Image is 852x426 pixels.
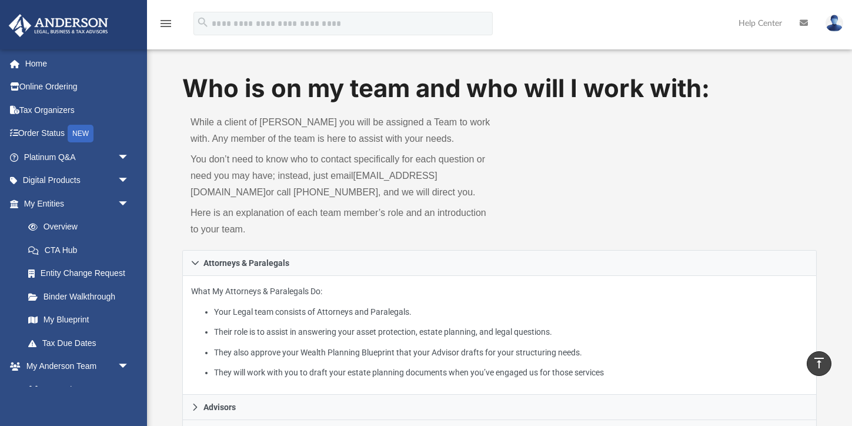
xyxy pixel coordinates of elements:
a: menu [159,22,173,31]
div: Attorneys & Paralegals [182,276,817,395]
span: arrow_drop_down [118,145,141,169]
i: menu [159,16,173,31]
a: vertical_align_top [807,351,831,376]
a: CTA Hub [16,238,147,262]
a: Home [8,52,147,75]
i: vertical_align_top [812,356,826,370]
a: Advisors [182,395,817,420]
p: While a client of [PERSON_NAME] you will be assigned a Team to work with. Any member of the team ... [191,114,492,147]
li: They will work with you to draft your estate planning documents when you’ve engaged us for those ... [214,365,808,380]
p: What My Attorneys & Paralegals Do: [191,284,808,380]
p: You don’t need to know who to contact specifically for each question or need you may have; instea... [191,151,492,201]
a: Tax Due Dates [16,331,147,355]
li: Your Legal team consists of Attorneys and Paralegals. [214,305,808,319]
a: Overview [16,215,147,239]
a: Entity Change Request [16,262,147,285]
a: Platinum Q&Aarrow_drop_down [8,145,147,169]
a: Digital Productsarrow_drop_down [8,169,147,192]
span: Attorneys & Paralegals [203,259,289,267]
a: Online Ordering [8,75,147,99]
a: My Entitiesarrow_drop_down [8,192,147,215]
span: Advisors [203,403,236,411]
img: User Pic [826,15,843,32]
div: NEW [68,125,93,142]
a: Binder Walkthrough [16,285,147,308]
span: arrow_drop_down [118,355,141,379]
a: [EMAIL_ADDRESS][DOMAIN_NAME] [191,171,437,197]
a: Order StatusNEW [8,122,147,146]
span: arrow_drop_down [118,169,141,193]
a: My Anderson Team [16,378,135,401]
a: My Anderson Teamarrow_drop_down [8,355,141,378]
li: Their role is to assist in answering your asset protection, estate planning, and legal questions. [214,325,808,340]
span: arrow_drop_down [118,192,141,216]
i: search [196,16,209,29]
img: Anderson Advisors Platinum Portal [5,14,112,37]
li: They also approve your Wealth Planning Blueprint that your Advisor drafts for your structuring ne... [214,345,808,360]
a: My Blueprint [16,308,141,332]
a: Tax Organizers [8,98,147,122]
p: Here is an explanation of each team member’s role and an introduction to your team. [191,205,492,238]
a: Attorneys & Paralegals [182,250,817,276]
h1: Who is on my team and who will I work with: [182,71,817,106]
